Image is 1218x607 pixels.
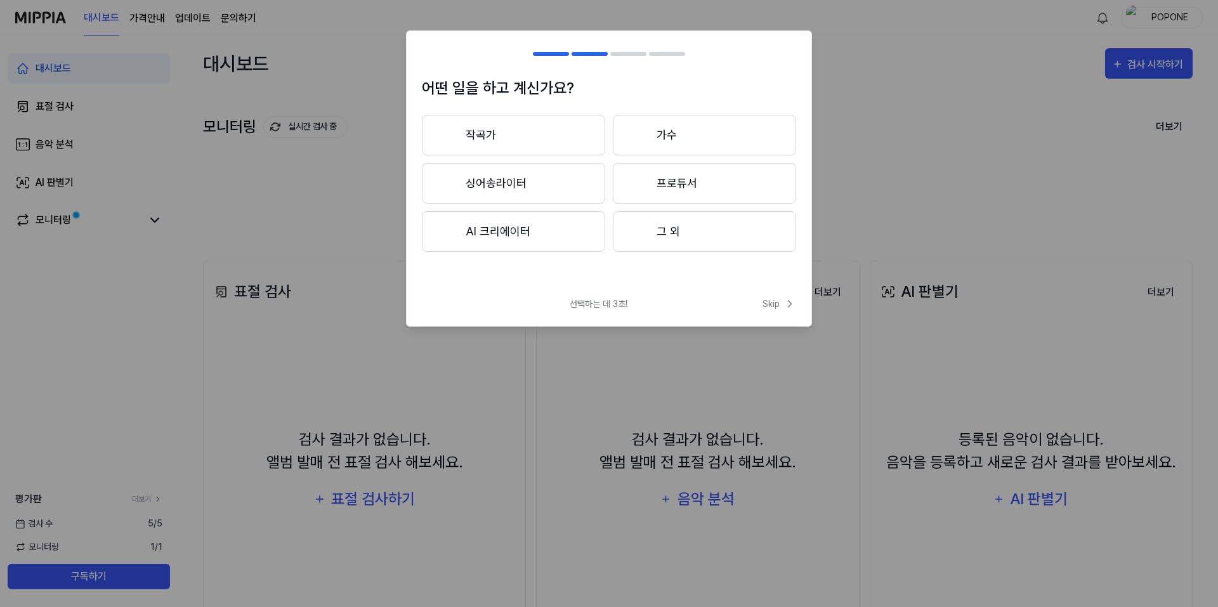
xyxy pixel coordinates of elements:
[422,115,605,155] button: 작곡가
[422,77,796,100] h1: 어떤 일을 하고 계신가요?
[570,297,627,311] span: 선택하는 데 3초!
[422,163,605,204] button: 싱어송라이터
[613,115,796,155] button: 가수
[422,211,605,252] button: AI 크리에이터
[613,211,796,252] button: 그 외
[613,163,796,204] button: 프로듀서
[760,297,796,311] button: Skip
[763,297,796,311] span: Skip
